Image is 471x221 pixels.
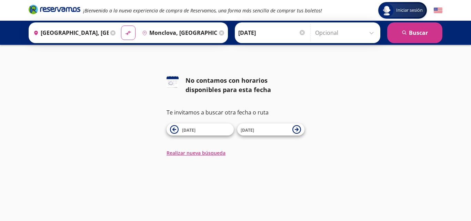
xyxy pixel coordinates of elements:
[315,24,377,41] input: Opcional
[83,7,322,14] em: ¡Bienvenido a la nueva experiencia de compra de Reservamos, una forma más sencilla de comprar tus...
[237,123,304,135] button: [DATE]
[387,22,442,43] button: Buscar
[167,149,226,157] button: Realizar nueva búsqueda
[241,127,254,133] span: [DATE]
[167,108,304,117] p: Te invitamos a buscar otra fecha o ruta
[393,7,425,14] span: Iniciar sesión
[139,24,217,41] input: Buscar Destino
[31,24,109,41] input: Buscar Origen
[167,123,234,135] button: [DATE]
[186,76,304,94] div: No contamos con horarios disponibles para esta fecha
[29,4,80,17] a: Brand Logo
[29,4,80,14] i: Brand Logo
[238,24,306,41] input: Elegir Fecha
[434,6,442,15] button: English
[182,127,196,133] span: [DATE]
